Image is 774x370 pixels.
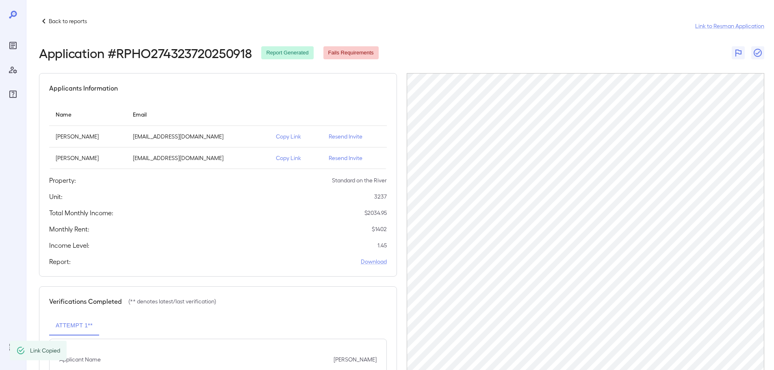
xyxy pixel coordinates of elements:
[751,46,764,59] button: Close Report
[133,132,263,141] p: [EMAIL_ADDRESS][DOMAIN_NAME]
[323,49,379,57] span: Fails Requirements
[49,257,71,266] h5: Report:
[364,209,387,217] p: $ 2034.95
[374,193,387,201] p: 3237
[49,103,126,126] th: Name
[361,257,387,266] a: Download
[128,297,216,305] p: (** denotes latest/last verification)
[30,343,60,358] div: Link Copied
[49,296,122,306] h5: Verifications Completed
[732,46,745,59] button: Flag Report
[276,132,316,141] p: Copy Link
[126,103,269,126] th: Email
[332,176,387,184] p: Standard on the River
[49,192,63,201] h5: Unit:
[334,355,377,364] p: [PERSON_NAME]
[49,224,89,234] h5: Monthly Rent:
[695,22,764,30] a: Link to Resman Application
[276,154,316,162] p: Copy Link
[377,241,387,249] p: 1.45
[39,45,251,60] h2: Application # RPHO274323720250918
[49,83,118,93] h5: Applicants Information
[49,208,113,218] h5: Total Monthly Income:
[49,17,87,25] p: Back to reports
[7,39,20,52] div: Reports
[49,240,89,250] h5: Income Level:
[7,63,20,76] div: Manage Users
[261,49,313,57] span: Report Generated
[49,103,387,169] table: simple table
[49,316,99,335] button: Attempt 1**
[56,154,120,162] p: [PERSON_NAME]
[56,132,120,141] p: [PERSON_NAME]
[7,88,20,101] div: FAQ
[133,154,263,162] p: [EMAIL_ADDRESS][DOMAIN_NAME]
[7,341,20,354] div: Log Out
[59,355,101,364] p: Applicant Name
[372,225,387,233] p: $ 1402
[329,154,380,162] p: Resend Invite
[49,175,76,185] h5: Property:
[329,132,380,141] p: Resend Invite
